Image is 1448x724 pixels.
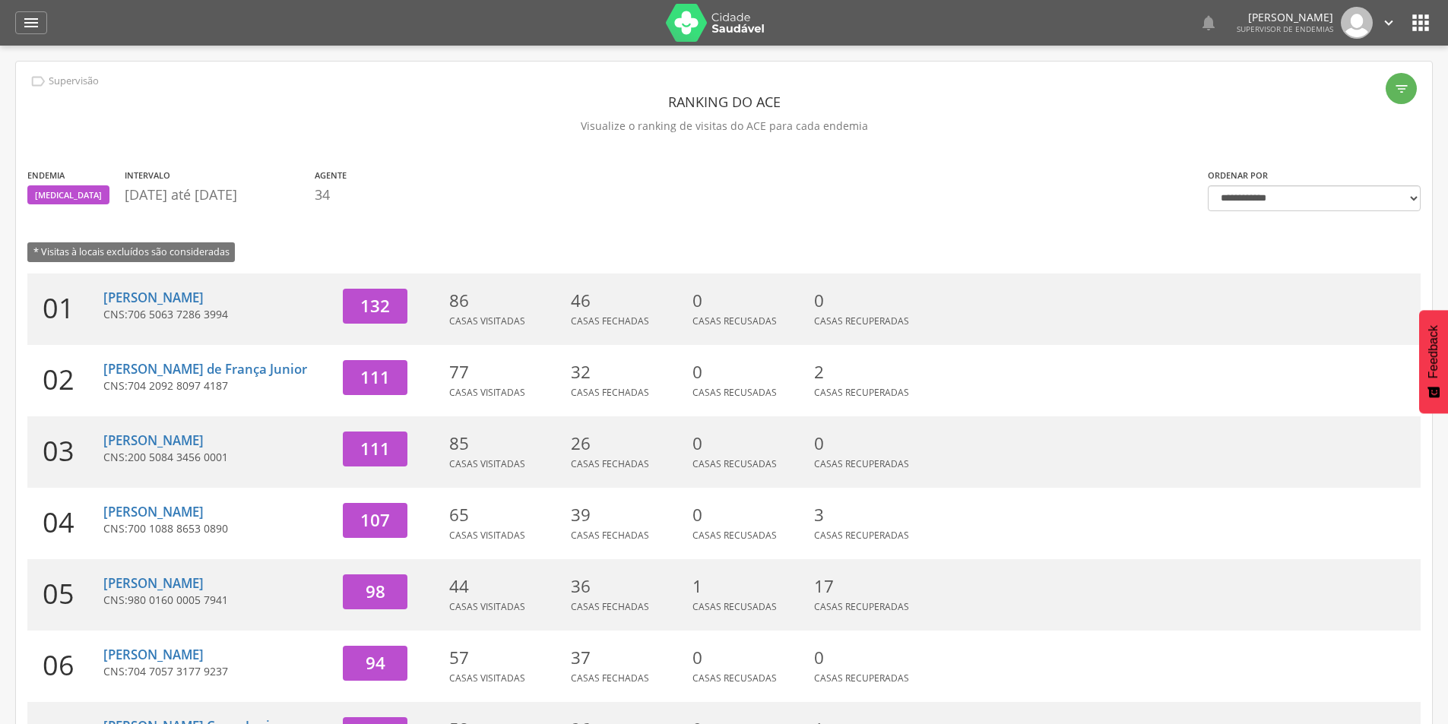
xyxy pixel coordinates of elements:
p: CNS: [103,307,331,322]
p: 0 [814,432,928,456]
p: [PERSON_NAME] [1237,12,1333,23]
span: 111 [360,365,390,389]
p: 0 [692,503,806,527]
span: 700 1088 8653 0890 [128,521,228,536]
span: Casas Recuperadas [814,457,909,470]
div: 06 [27,631,103,702]
span: [MEDICAL_DATA] [35,189,102,201]
i:  [22,14,40,32]
div: 03 [27,416,103,488]
p: 32 [571,360,685,384]
i:  [1380,14,1397,31]
span: Casas Recusadas [692,315,777,327]
span: Casas Fechadas [571,457,649,470]
span: Casas Visitadas [449,457,525,470]
div: 01 [27,273,103,345]
span: 200 5084 3456 0001 [128,450,228,464]
p: 1 [692,574,806,599]
p: 65 [449,503,563,527]
i:  [1408,11,1433,35]
p: 0 [692,646,806,670]
span: Feedback [1427,325,1440,378]
p: CNS: [103,521,331,536]
a: [PERSON_NAME] [103,289,204,306]
label: Agente [315,169,347,182]
p: 34 [315,185,347,205]
span: Casas Recusadas [692,529,777,542]
a: [PERSON_NAME] [103,574,204,592]
p: CNS: [103,450,331,465]
header: Ranking do ACE [27,88,1421,115]
a:  [1380,7,1397,39]
span: 980 0160 0005 7941 [128,593,228,607]
span: 107 [360,508,390,532]
p: 77 [449,360,563,384]
span: Casas Fechadas [571,386,649,399]
p: 26 [571,432,685,456]
p: [DATE] até [DATE] [125,185,307,205]
p: 0 [692,432,806,456]
span: 704 7057 3177 9237 [128,664,228,678]
p: 3 [814,503,928,527]
p: 85 [449,432,563,456]
div: 05 [27,559,103,631]
span: Casas Recuperadas [814,529,909,542]
a: [PERSON_NAME] [103,432,204,449]
span: Casas Visitadas [449,315,525,327]
a: [PERSON_NAME] de França Junior [103,360,307,378]
span: Casas Recusadas [692,672,777,684]
span: Casas Visitadas [449,386,525,399]
p: 0 [814,289,928,313]
p: Visualize o ranking de visitas do ACE para cada endemia [27,115,1421,137]
span: Casas Fechadas [571,672,649,684]
span: Casas Fechadas [571,529,649,542]
p: Supervisão [49,75,99,87]
span: Casas Recusadas [692,600,777,613]
p: 37 [571,646,685,670]
p: 0 [692,360,806,384]
i:  [1394,81,1409,96]
p: 46 [571,289,685,313]
span: 111 [360,437,390,460]
a:  [15,11,47,34]
span: Casas Recusadas [692,457,777,470]
span: Casas Recuperadas [814,315,909,327]
p: 2 [814,360,928,384]
p: 39 [571,503,685,527]
a: [PERSON_NAME] [103,646,204,663]
span: 98 [366,580,385,603]
a:  [1199,7,1218,39]
span: Casas Visitadas [449,600,525,613]
p: CNS: [103,664,331,679]
p: 57 [449,646,563,670]
label: Intervalo [125,169,170,182]
span: * Visitas à locais excluídos são consideradas [27,242,235,261]
span: Casas Recuperadas [814,672,909,684]
i:  [30,73,46,90]
label: Ordenar por [1208,169,1268,182]
p: 0 [814,646,928,670]
button: Feedback - Mostrar pesquisa [1419,310,1448,413]
div: 04 [27,488,103,559]
span: Supervisor de Endemias [1237,24,1333,34]
p: 86 [449,289,563,313]
span: 94 [366,651,385,675]
p: CNS: [103,378,331,394]
span: Casas Recuperadas [814,600,909,613]
p: 44 [449,574,563,599]
span: Casas Recuperadas [814,386,909,399]
p: CNS: [103,593,331,608]
span: Casas Visitadas [449,672,525,684]
div: 02 [27,345,103,416]
p: 17 [814,574,928,599]
span: 704 2092 8097 4187 [128,378,228,393]
a: [PERSON_NAME] [103,503,204,520]
label: Endemia [27,169,65,182]
span: Casas Recusadas [692,386,777,399]
div: Filtro [1386,73,1417,104]
i:  [1199,14,1218,32]
p: 0 [692,289,806,313]
p: 36 [571,574,685,599]
span: Casas Fechadas [571,600,649,613]
span: Casas Visitadas [449,529,525,542]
